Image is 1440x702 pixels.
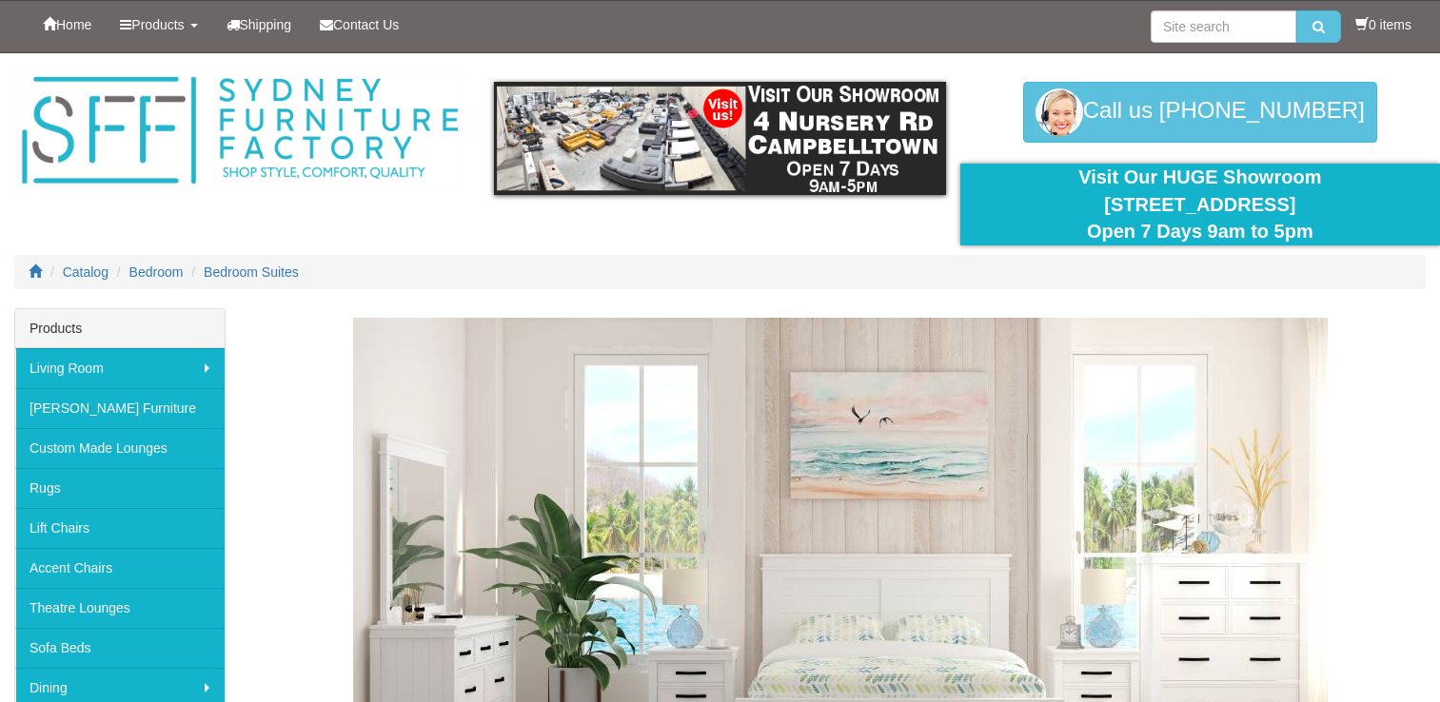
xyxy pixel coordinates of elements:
[1355,15,1411,34] li: 0 items
[306,1,413,49] a: Contact Us
[129,264,184,280] a: Bedroom
[204,264,299,280] a: Bedroom Suites
[15,309,225,348] div: Products
[63,264,108,280] a: Catalog
[14,72,465,189] img: Sydney Furniture Factory
[494,82,945,195] img: showroom.gif
[1151,10,1296,43] input: Site search
[975,164,1426,245] div: Visit Our HUGE Showroom [STREET_ADDRESS] Open 7 Days 9am to 5pm
[15,588,225,628] a: Theatre Lounges
[15,468,225,508] a: Rugs
[15,548,225,588] a: Accent Chairs
[212,1,306,49] a: Shipping
[15,508,225,548] a: Lift Chairs
[56,17,91,32] span: Home
[240,17,292,32] span: Shipping
[333,17,399,32] span: Contact Us
[131,17,184,32] span: Products
[15,348,225,388] a: Living Room
[106,1,211,49] a: Products
[15,388,225,428] a: [PERSON_NAME] Furniture
[15,428,225,468] a: Custom Made Lounges
[15,628,225,668] a: Sofa Beds
[29,1,106,49] a: Home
